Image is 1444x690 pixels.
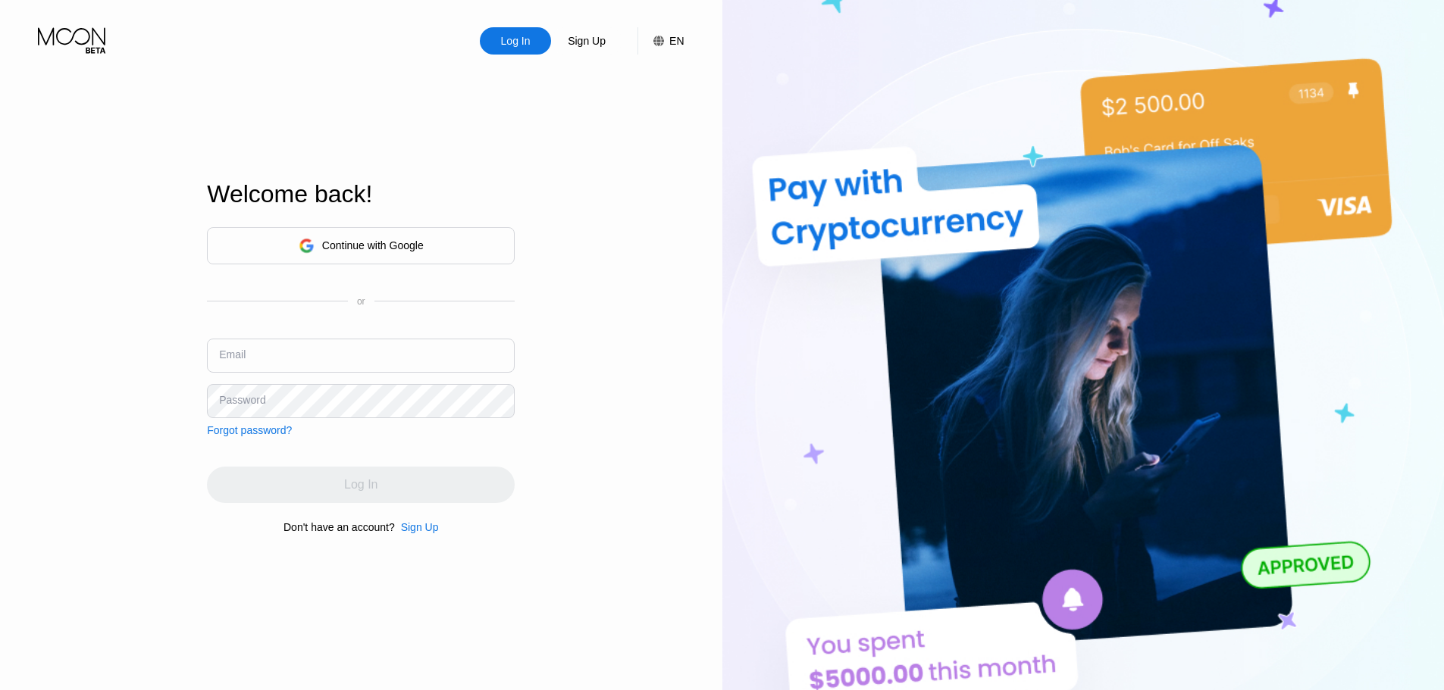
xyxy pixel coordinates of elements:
[551,27,622,55] div: Sign Up
[283,521,395,533] div: Don't have an account?
[207,424,292,436] div: Forgot password?
[219,348,246,361] div: Email
[207,227,515,264] div: Continue with Google
[669,35,684,47] div: EN
[219,394,265,406] div: Password
[500,33,532,48] div: Log In
[357,296,365,307] div: or
[480,27,551,55] div: Log In
[566,33,607,48] div: Sign Up
[322,239,424,251] div: Continue with Google
[395,521,439,533] div: Sign Up
[207,180,515,208] div: Welcome back!
[637,27,684,55] div: EN
[401,521,439,533] div: Sign Up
